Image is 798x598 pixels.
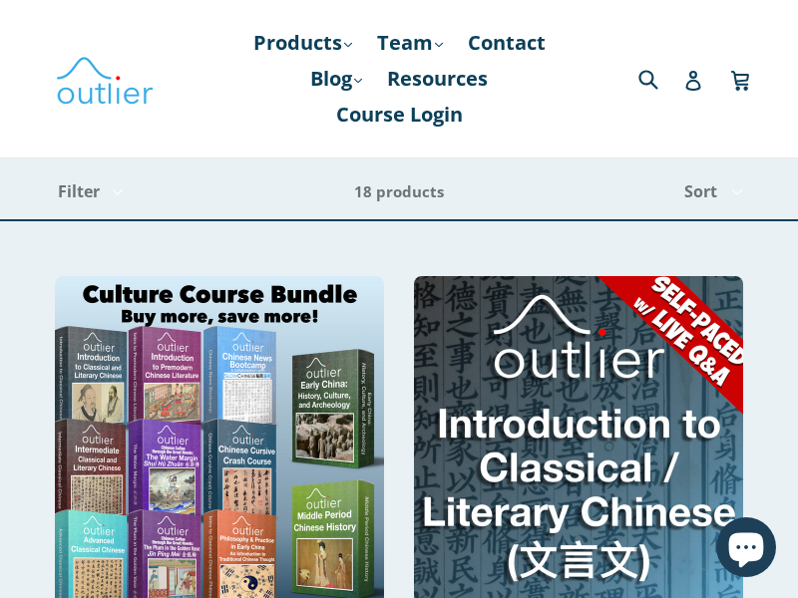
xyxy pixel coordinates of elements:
[633,58,688,99] input: Search
[300,61,372,97] a: Blog
[243,25,362,61] a: Products
[55,50,155,108] img: Outlier Linguistics
[710,517,782,582] inbox-online-store-chat: Shopify online store chat
[458,25,556,61] a: Contact
[326,97,473,133] a: Course Login
[367,25,453,61] a: Team
[377,61,498,97] a: Resources
[354,181,444,201] span: 18 products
